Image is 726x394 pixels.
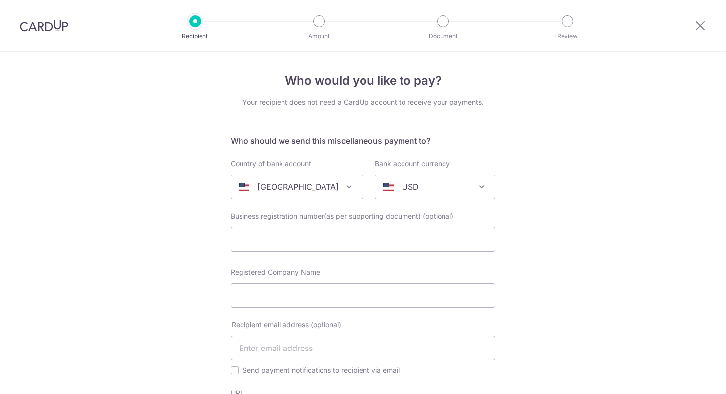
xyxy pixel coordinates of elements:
[231,212,421,220] span: Business registration number(as per supporting document)
[375,159,450,169] label: Bank account currency
[231,97,495,107] div: Your recipient does not need a CardUp account to receive your payments.
[257,181,339,193] p: [GEOGRAPHIC_DATA]
[231,175,363,199] span: United States
[282,31,356,41] p: Amount
[231,72,495,89] h4: Who would you like to pay?
[375,175,495,199] span: USD
[406,31,480,41] p: Document
[231,336,495,360] input: Enter email address
[231,135,495,147] h5: Who should we send this miscellaneous payment to?
[423,211,453,221] span: (optional)
[402,181,419,193] p: USD
[20,20,68,32] img: CardUp
[232,320,341,330] span: Recipient email address (optional)
[375,175,495,199] span: USD
[231,175,363,199] span: United States
[242,364,495,376] label: Send payment notifications to recipient via email
[531,31,604,41] p: Review
[231,268,320,276] span: Registered Company Name
[231,159,311,169] label: Country of bank account
[159,31,232,41] p: Recipient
